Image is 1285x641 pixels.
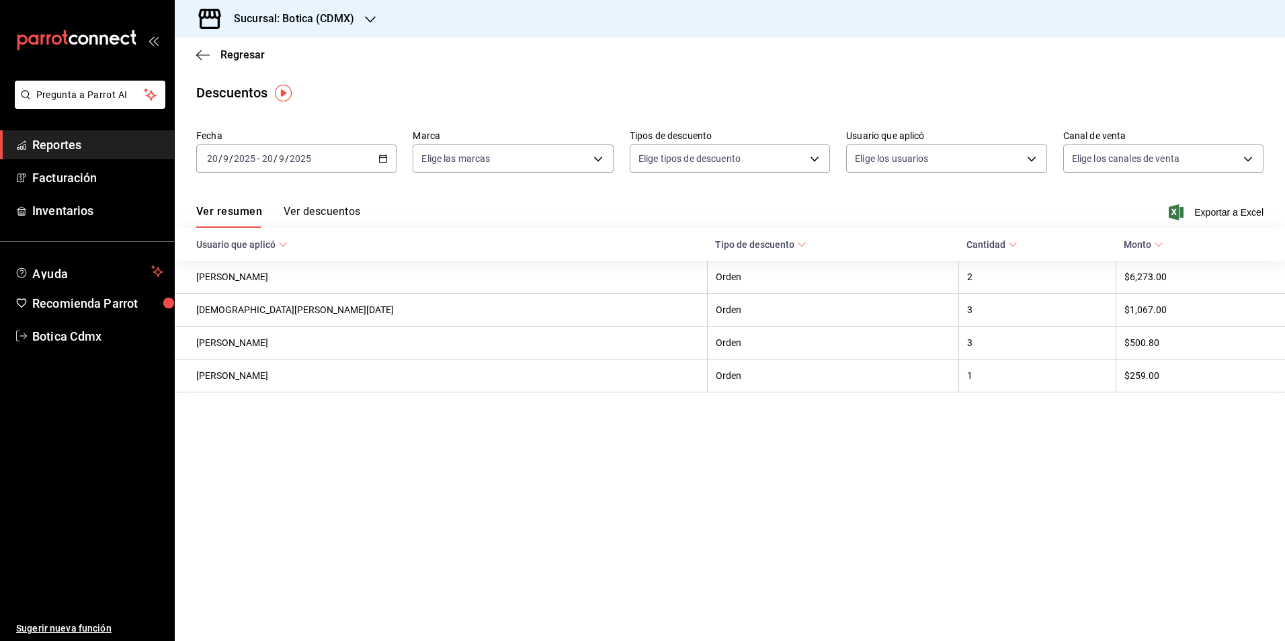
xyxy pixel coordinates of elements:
[261,153,274,164] input: --
[958,359,1116,392] th: 1
[1124,239,1163,250] span: Monto
[275,85,292,101] img: Tooltip marker
[223,11,354,27] h3: Sucursal: Botica (CDMX)
[846,131,1046,140] label: Usuario que aplicó
[32,327,163,345] span: Botica Cdmx
[413,131,613,140] label: Marca
[1116,294,1285,327] th: $1,067.00
[284,205,360,228] button: Ver descuentos
[32,169,163,187] span: Facturación
[222,153,229,164] input: --
[274,153,278,164] span: /
[32,294,163,312] span: Recomienda Parrot
[1116,327,1285,359] th: $500.80
[220,48,265,61] span: Regresar
[855,152,928,165] span: Elige los usuarios
[257,153,260,164] span: -
[707,294,958,327] th: Orden
[196,131,397,140] label: Fecha
[32,263,146,280] span: Ayuda
[9,97,165,112] a: Pregunta a Parrot AI
[196,48,265,61] button: Regresar
[707,261,958,294] th: Orden
[175,294,707,327] th: [DEMOGRAPHIC_DATA][PERSON_NAME][DATE]
[15,81,165,109] button: Pregunta a Parrot AI
[175,261,707,294] th: [PERSON_NAME]
[1116,261,1285,294] th: $6,273.00
[32,202,163,220] span: Inventarios
[1171,204,1263,220] button: Exportar a Excel
[196,205,262,228] button: Ver resumen
[36,88,144,102] span: Pregunta a Parrot AI
[175,327,707,359] th: [PERSON_NAME]
[638,152,741,165] span: Elige tipos de descuento
[421,152,490,165] span: Elige las marcas
[229,153,233,164] span: /
[958,261,1116,294] th: 2
[958,294,1116,327] th: 3
[1116,359,1285,392] th: $259.00
[148,35,159,46] button: open_drawer_menu
[16,622,163,636] span: Sugerir nueva función
[966,239,1018,250] span: Cantidad
[233,153,256,164] input: ----
[218,153,222,164] span: /
[707,327,958,359] th: Orden
[196,83,267,103] div: Descuentos
[715,239,806,250] span: Tipo de descuento
[289,153,312,164] input: ----
[278,153,285,164] input: --
[32,136,163,154] span: Reportes
[1063,131,1263,140] label: Canal de venta
[196,205,360,228] div: navigation tabs
[206,153,218,164] input: --
[285,153,289,164] span: /
[1072,152,1179,165] span: Elige los canales de venta
[958,327,1116,359] th: 3
[630,131,830,140] label: Tipos de descuento
[707,359,958,392] th: Orden
[175,359,707,392] th: [PERSON_NAME]
[196,239,288,250] span: Usuario que aplicó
